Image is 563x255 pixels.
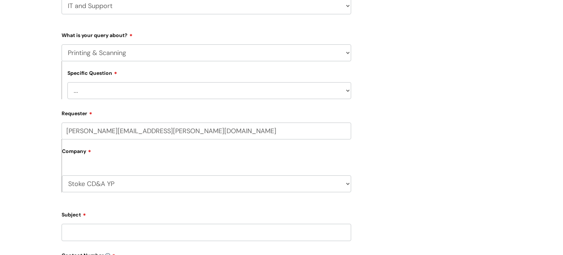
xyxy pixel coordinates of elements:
label: Subject [62,209,351,218]
input: Email [62,123,351,139]
label: Specific Question [67,69,117,76]
label: Requester [62,108,351,117]
label: Company [62,146,351,162]
label: What is your query about? [62,30,351,39]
